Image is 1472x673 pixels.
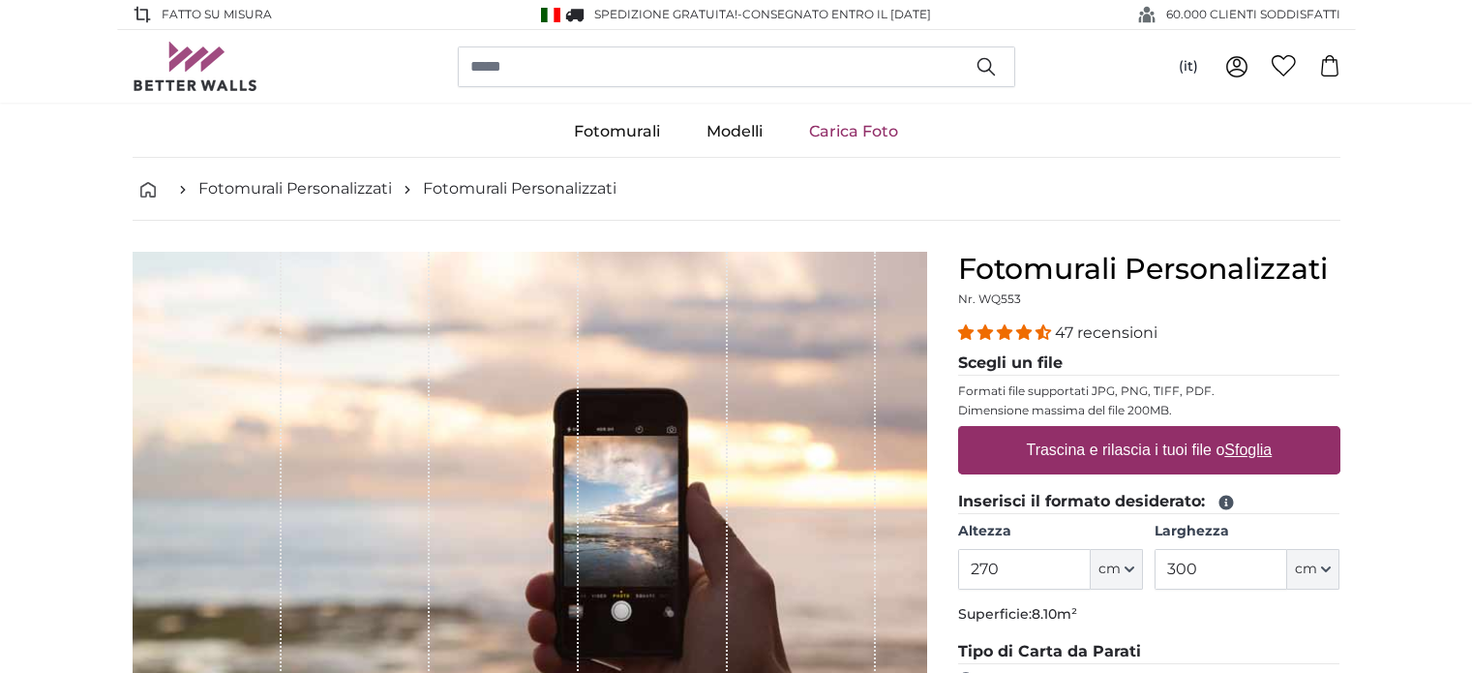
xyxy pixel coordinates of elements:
span: Fatto su misura [162,6,272,23]
span: - [737,7,931,21]
button: (it) [1163,49,1214,84]
a: Fotomurali Personalizzati [423,177,616,200]
span: Nr. WQ553 [958,291,1021,306]
a: Fotomurali Personalizzati [198,177,392,200]
a: Carica Foto [786,107,921,157]
a: Fotomurali [551,107,683,157]
legend: Tipo di Carta da Parati [958,640,1340,664]
span: cm [1098,560,1121,579]
span: cm [1295,560,1317,579]
span: Spedizione GRATUITA! [594,7,737,21]
p: Dimensione massima del file 200MB. [958,403,1340,418]
h1: Fotomurali Personalizzati [958,252,1340,287]
span: 4.38 stars [958,323,1055,342]
span: 8.10m² [1032,605,1077,623]
button: cm [1287,549,1339,590]
legend: Inserisci il formato desiderato: [958,490,1340,514]
u: Sfoglia [1224,442,1272,458]
label: Altezza [958,522,1143,541]
span: Consegnato entro il [DATE] [742,7,931,21]
button: cm [1091,549,1143,590]
p: Superficie: [958,605,1340,625]
span: 60.000 CLIENTI SODDISFATTI [1166,6,1340,23]
label: Larghezza [1155,522,1339,541]
nav: breadcrumbs [133,158,1340,221]
label: Trascina e rilascia i tuoi file o [1018,431,1279,470]
a: Modelli [683,107,786,157]
img: Italia [541,8,560,22]
img: Betterwalls [133,42,258,91]
p: Formati file supportati JPG, PNG, TIFF, PDF. [958,383,1340,399]
legend: Scegli un file [958,352,1340,376]
span: 47 recensioni [1055,323,1157,342]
